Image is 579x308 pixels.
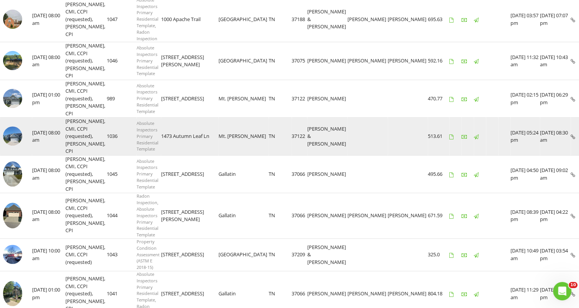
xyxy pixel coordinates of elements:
td: [STREET_ADDRESS] [161,238,219,271]
td: Gallatin [219,193,269,239]
td: [PERSON_NAME], CMI, CCPI (requested), [PERSON_NAME], CPI [65,155,107,193]
td: [DATE] 05:24 pm [510,118,540,156]
td: TN [269,118,292,156]
img: streetview [3,245,22,264]
td: 1473 Autumn Leaf Ln [161,118,219,156]
img: 9104989%2Fcover_photos%2FX1P36wh7HNQgkTNGRQUT%2Fsmall.9104989-1752756652655 [3,203,22,228]
td: [STREET_ADDRESS] [161,155,219,193]
td: [PERSON_NAME], CMI, CCPI (requested), [PERSON_NAME], CPI [65,42,107,80]
td: [PERSON_NAME] [307,193,347,239]
td: 37209 [292,238,307,271]
td: Gallatin [219,155,269,193]
td: 1036 [107,118,137,156]
td: TN [269,80,292,118]
td: [DATE] 02:15 pm [510,80,540,118]
td: [DATE] 10:00 am [32,238,65,271]
td: [PERSON_NAME] [388,42,428,80]
td: 1043 [107,238,137,271]
td: Mt. [PERSON_NAME] [219,118,269,156]
td: 592.16 [428,42,449,80]
td: [PERSON_NAME] & [PERSON_NAME] [307,238,347,271]
span: Absolute Inspectors Primary Residential Template [137,120,158,152]
span: Absolute Inspectors Primary Residential Template [137,45,158,76]
td: TN [269,155,292,193]
td: TN [269,42,292,80]
td: 37066 [292,155,307,193]
span: 10 [569,282,577,288]
td: TN [269,238,292,271]
td: [PERSON_NAME] [388,193,428,239]
img: 9164508%2Fcover_photos%2Fi1htGDRRIJN2tm5FCPMz%2Fsmall.9164508-1753794594787 [3,10,22,29]
td: [PERSON_NAME], CMI, CCPI (requested) [65,238,107,271]
span: Absolute Inspectors Primary Residential Template [137,158,158,190]
td: 989 [107,80,137,118]
td: [DATE] 08:00 am [32,42,65,80]
td: [PERSON_NAME] [307,155,347,193]
td: [PERSON_NAME] & [PERSON_NAME] [307,118,347,156]
td: 37122 [292,118,307,156]
td: [PERSON_NAME] [307,42,347,80]
td: 325.0 [428,238,449,271]
td: [DATE] 11:32 am [510,42,540,80]
td: [DATE] 09:02 am [540,155,571,193]
td: 1044 [107,193,137,239]
td: [PERSON_NAME], CMI, CCPI (requested), [PERSON_NAME], CPI [65,118,107,156]
td: [DATE] 03:54 pm [540,238,571,271]
td: [STREET_ADDRESS][PERSON_NAME] [161,42,219,80]
td: 513.61 [428,118,449,156]
td: 37122 [292,80,307,118]
td: [DATE] 04:22 pm [540,193,571,239]
td: TN [269,193,292,239]
td: [GEOGRAPHIC_DATA] [219,42,269,80]
span: Property Condition Assessment (ASTM E 2018-15) [137,239,160,270]
td: [DATE] 08:00 am [32,193,65,239]
img: 9119052%2Fcover_photos%2FeL68VpnRPlJv6JZC5gEx%2Fsmall.9119052-1753275459006 [3,161,22,187]
img: 9158787%2Fcover_photos%2FQ8hknvJaei6ZpQwN5G1w%2Fsmall.9158787-1753708905122 [3,51,22,70]
td: 1045 [107,155,137,193]
td: 671.59 [428,193,449,239]
img: 8634063%2Fcover_photos%2FULRwspfOhrAF0boQp8mr%2Fsmall.8634063-1753382664061 [3,89,22,108]
td: [DATE] 08:39 pm [510,193,540,239]
td: [PERSON_NAME], CMI, CCPI (requested), [PERSON_NAME], CPI [65,80,107,118]
img: 9031824%2Fcover_photos%2FBk1T51ZyQmEqNuCjl03R%2Fsmall.9031824-1752258064561 [3,281,22,306]
iframe: Intercom live chat [553,282,571,300]
span: Radon Inspection, Absolute Inspectors Primary Residential Template [137,193,158,238]
td: [DATE] 10:49 am [510,238,540,271]
td: [STREET_ADDRESS] [161,80,219,118]
td: [DATE] 08:00 am [32,118,65,156]
td: Mt. [PERSON_NAME] [219,80,269,118]
span: Absolute Inspectors Primary Residential Template [137,83,158,114]
td: [STREET_ADDRESS][PERSON_NAME] [161,193,219,239]
td: [PERSON_NAME] [347,193,388,239]
td: [DATE] 10:43 am [540,42,571,80]
td: [PERSON_NAME] [307,80,347,118]
td: 37075 [292,42,307,80]
td: [DATE] 08:00 am [32,155,65,193]
td: [GEOGRAPHIC_DATA] [219,238,269,271]
td: [DATE] 06:29 pm [540,80,571,118]
td: [DATE] 04:50 pm [510,155,540,193]
td: [PERSON_NAME], CMI, CCPI (requested), [PERSON_NAME], CPI [65,193,107,239]
td: 1046 [107,42,137,80]
td: 470.77 [428,80,449,118]
td: 37066 [292,193,307,239]
td: [DATE] 08:30 am [540,118,571,156]
img: 8969059%2Fcover_photos%2FlIeJ7LcStjAlGlqv6zic%2Fsmall.8969059-1753363654268 [3,126,22,146]
td: [DATE] 01:00 pm [32,80,65,118]
td: 495.66 [428,155,449,193]
td: [PERSON_NAME] [347,42,388,80]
